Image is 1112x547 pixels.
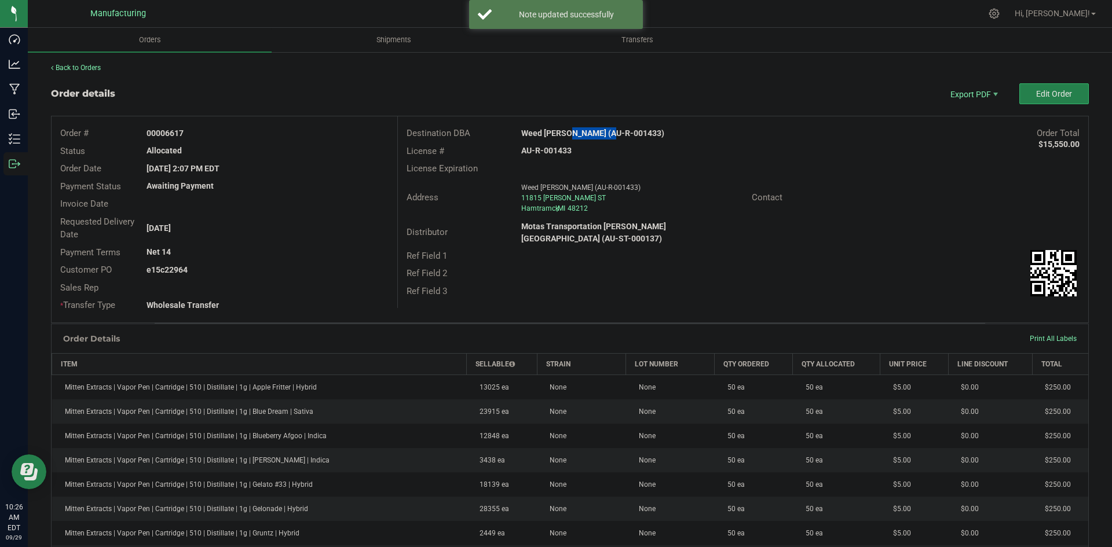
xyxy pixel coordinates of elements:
th: Qty Allocated [793,353,880,375]
span: None [544,505,566,513]
span: None [633,505,656,513]
th: Total [1032,353,1088,375]
span: Order # [60,128,89,138]
span: None [544,408,566,416]
span: $5.00 [887,529,911,537]
inline-svg: Dashboard [9,34,20,45]
span: Mitten Extracts | Vapor Pen | Cartridge | 510 | Distillate | 1g | [PERSON_NAME] | Indica [59,456,330,464]
span: Sales Rep [60,282,98,293]
span: Manufacturing [90,9,146,19]
span: Payment Terms [60,247,120,258]
span: $250.00 [1039,480,1071,489]
span: Mitten Extracts | Vapor Pen | Cartridge | 510 | Distillate | 1g | Blue Dream | Sativa [59,408,313,416]
span: Hamtramck [521,204,559,212]
span: Mitten Extracts | Vapor Pen | Cartridge | 510 | Distillate | 1g | Blueberry Afgoo | Indica [59,432,327,440]
iframe: Resource center [12,454,46,489]
span: License Expiration [407,163,478,174]
span: None [544,480,566,489]
span: $250.00 [1039,383,1071,391]
inline-svg: Inventory [9,133,20,145]
span: Mitten Extracts | Vapor Pen | Cartridge | 510 | Distillate | 1g | Gelonade | Hybrid [59,505,308,513]
th: Item [52,353,467,375]
span: 50 ea [722,408,745,416]
span: Payment Status [60,181,121,192]
span: None [544,383,566,391]
div: Manage settings [987,8,1001,19]
span: Mitten Extracts | Vapor Pen | Cartridge | 510 | Distillate | 1g | Gelato #33 | Hybrid [59,480,313,489]
span: 50 ea [800,408,823,416]
span: 3438 ea [474,456,505,464]
span: Ref Field 1 [407,251,447,261]
span: Mitten Extracts | Vapor Pen | Cartridge | 510 | Distillate | 1g | Apple Fritter | Hybrid [59,383,317,391]
span: Mitten Extracts | Vapor Pen | Cartridge | 510 | Distillate | 1g | Gruntz | Hybrid [59,529,299,537]
inline-svg: Inbound [9,108,20,120]
strong: Wholesale Transfer [147,300,219,310]
qrcode: 00006617 [1030,250,1077,296]
span: Hi, [PERSON_NAME]! [1015,9,1090,18]
div: Order details [51,87,115,101]
strong: Allocated [147,146,182,155]
div: Note updated successfully [498,9,634,20]
span: $250.00 [1039,408,1071,416]
span: $0.00 [955,529,979,537]
span: 12848 ea [474,432,509,440]
span: None [633,456,656,464]
p: 10:26 AM EDT [5,502,23,533]
h1: Order Details [63,334,120,343]
span: 50 ea [722,383,745,391]
span: $0.00 [955,505,979,513]
span: Print All Labels [1030,335,1077,343]
a: Shipments [272,28,515,52]
span: Ref Field 3 [407,286,447,296]
span: Shipments [361,35,427,45]
span: 50 ea [722,480,745,489]
strong: Net 14 [147,247,171,256]
strong: [DATE] [147,223,171,233]
th: Qty Ordered [715,353,793,375]
span: 50 ea [800,480,823,489]
inline-svg: Outbound [9,158,20,170]
span: Edit Order [1036,89,1072,98]
span: 18139 ea [474,480,509,489]
span: Distributor [407,227,448,237]
span: Order Date [60,163,101,174]
strong: 00006617 [147,129,184,138]
span: $250.00 [1039,432,1071,440]
a: Back to Orders [51,64,101,72]
th: Unit Price [880,353,949,375]
span: None [544,529,566,537]
span: $5.00 [887,432,911,440]
span: Address [407,192,438,203]
span: $250.00 [1039,456,1071,464]
span: None [633,529,656,537]
span: None [544,432,566,440]
span: Ref Field 2 [407,268,447,278]
a: Transfers [515,28,759,52]
inline-svg: Analytics [9,58,20,70]
span: Orders [123,35,177,45]
span: Contact [752,192,782,203]
span: Order Total [1037,128,1080,138]
span: 50 ea [722,505,745,513]
span: 50 ea [800,456,823,464]
strong: Weed [PERSON_NAME] (AU-R-001433) [521,129,664,138]
span: $5.00 [887,505,911,513]
span: 28355 ea [474,505,509,513]
span: None [633,408,656,416]
span: 50 ea [800,529,823,537]
span: Weed [PERSON_NAME] (AU-R-001433) [521,183,641,192]
span: 50 ea [800,432,823,440]
li: Export PDF [938,83,1008,104]
span: $0.00 [955,480,979,489]
span: 2449 ea [474,529,505,537]
inline-svg: Manufacturing [9,83,20,95]
span: $5.00 [887,408,911,416]
a: Orders [28,28,272,52]
strong: $15,550.00 [1038,139,1080,149]
span: License # [407,146,444,156]
strong: AU-R-001433 [521,146,572,155]
span: $0.00 [955,383,979,391]
p: 09/29 [5,533,23,542]
span: Transfer Type [60,300,115,310]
